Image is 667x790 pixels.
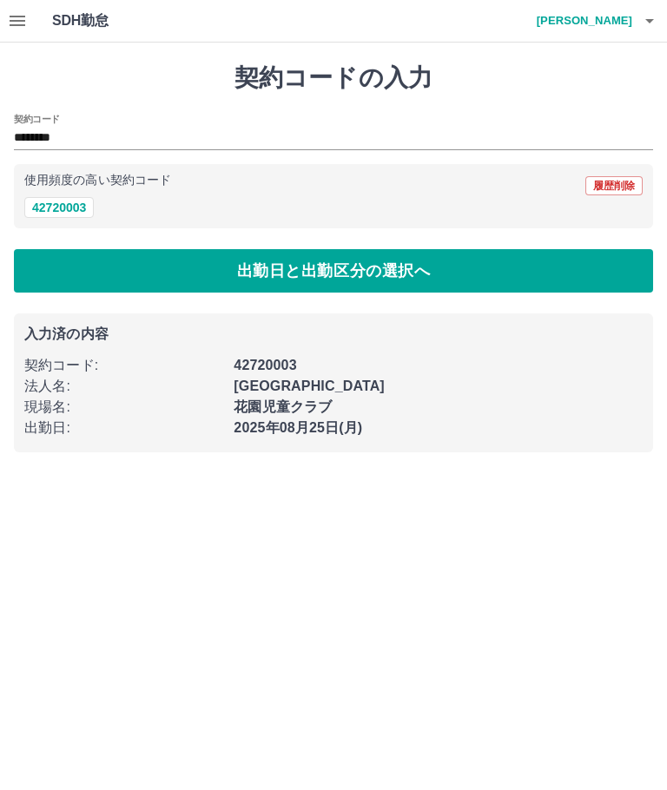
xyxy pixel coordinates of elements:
[24,397,223,418] p: 現場名 :
[24,355,223,376] p: 契約コード :
[24,197,94,218] button: 42720003
[234,379,385,393] b: [GEOGRAPHIC_DATA]
[234,399,332,414] b: 花園児童クラブ
[24,174,171,187] p: 使用頻度の高い契約コード
[24,327,643,341] p: 入力済の内容
[14,112,60,126] h2: 契約コード
[234,358,296,372] b: 42720003
[14,249,653,293] button: 出勤日と出勤区分の選択へ
[24,418,223,438] p: 出勤日 :
[585,176,643,195] button: 履歴削除
[14,63,653,93] h1: 契約コードの入力
[24,376,223,397] p: 法人名 :
[234,420,362,435] b: 2025年08月25日(月)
